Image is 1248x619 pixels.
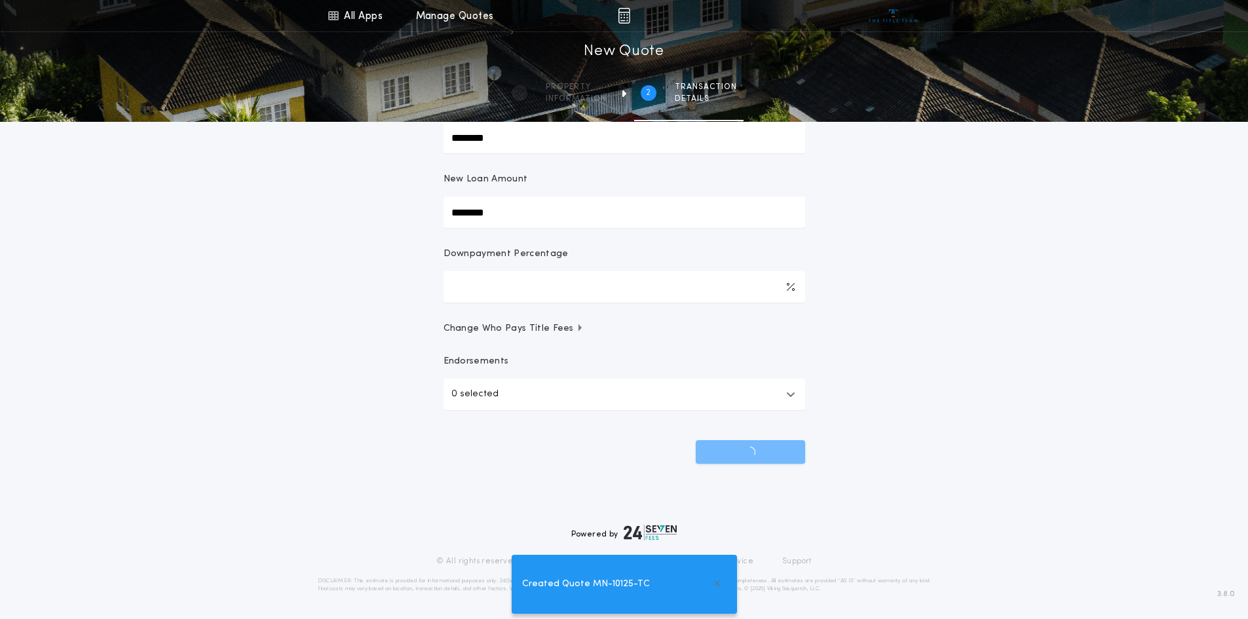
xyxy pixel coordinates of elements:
h1: New Quote [584,41,664,62]
span: details [675,94,737,104]
img: vs-icon [869,9,918,22]
p: Endorsements [444,355,805,368]
span: information [546,94,607,104]
button: 0 selected [444,379,805,410]
span: Transaction [675,82,737,92]
p: 0 selected [451,386,499,402]
span: Created Quote MN-10125-TC [522,577,650,591]
input: Downpayment Percentage [444,271,805,303]
input: Sale Price [444,122,805,153]
h2: 2 [646,88,651,98]
button: Change Who Pays Title Fees [444,322,805,335]
span: Change Who Pays Title Fees [444,322,584,335]
div: Powered by [571,525,677,540]
img: logo [624,525,677,540]
img: img [618,8,630,24]
span: Property [546,82,607,92]
p: New Loan Amount [444,173,528,186]
input: New Loan Amount [444,197,805,228]
p: Downpayment Percentage [444,248,569,261]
